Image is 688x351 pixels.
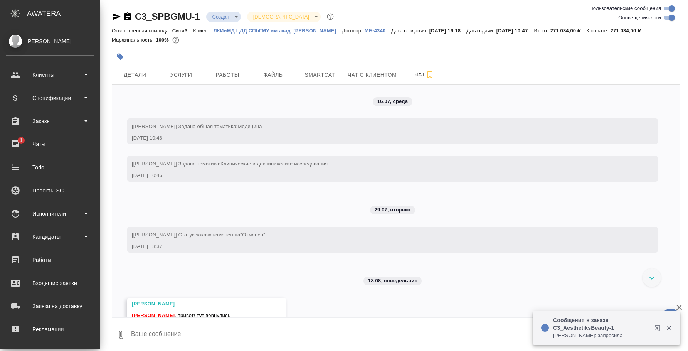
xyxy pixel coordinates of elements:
[112,12,121,21] button: Скопировать ссылку для ЯМессенджера
[193,28,213,34] p: Клиент:
[132,232,265,238] span: [[PERSON_NAME]] Статус заказа изменен на
[661,324,677,331] button: Закрыть
[163,70,200,80] span: Услуги
[116,70,153,80] span: Детали
[2,181,98,200] a: Проекты SC
[112,37,156,43] p: Маржинальность:
[112,48,129,65] button: Добавить тэг
[237,123,262,129] span: Медицина
[368,277,417,285] p: 18.08, понедельник
[156,37,171,43] p: 100%
[325,12,335,22] button: Доп статусы указывают на важность/срочность заказа
[240,232,265,238] span: "Отменен"
[6,69,94,81] div: Клиенты
[132,312,230,318] span: , привет! тут вернулись
[6,92,94,104] div: Спецификации
[2,135,98,154] a: 1Чаты
[132,123,262,129] span: [[PERSON_NAME]] Задана общая тематика:
[123,12,132,21] button: Скопировать ссылку
[553,332,649,339] p: [PERSON_NAME]: запросила
[132,161,328,167] span: [[PERSON_NAME]] Задана тематика:
[2,273,98,293] a: Входящие заявки
[15,137,27,144] span: 1
[496,28,534,34] p: [DATE] 10:47
[209,70,246,80] span: Работы
[172,28,193,34] p: Сити3
[406,70,443,79] span: Чат
[6,138,94,150] div: Чаты
[171,35,181,45] button: 0.00 RUB;
[6,254,94,266] div: Работы
[650,320,668,339] button: Открыть в новой вкладке
[589,5,661,12] span: Пользовательские сообщения
[214,27,342,34] a: ЛКИиМД ЦЛД СПбГМУ им.акад. [PERSON_NAME]
[2,297,98,316] a: Заявки на доставку
[533,28,550,34] p: Итого:
[611,28,646,34] p: 271 034,00 ₽
[2,158,98,177] a: Todo
[391,28,429,34] p: Дата создания:
[301,70,338,80] span: Smartcat
[206,12,241,22] div: Создан
[348,70,397,80] span: Чат с клиентом
[661,309,680,328] button: 🙏
[6,115,94,127] div: Заказы
[6,277,94,289] div: Входящие заявки
[220,161,328,167] span: Клинические и доклинические исследования
[132,312,175,318] span: [PERSON_NAME]
[6,300,94,312] div: Заявки на доставку
[132,243,631,250] div: [DATE] 13:37
[342,28,365,34] p: Договор:
[247,12,321,22] div: Создан
[6,324,94,335] div: Рекламации
[550,28,586,34] p: 271 034,00 ₽
[2,250,98,270] a: Работы
[2,320,98,339] a: Рекламации
[466,28,496,34] p: Дата сдачи:
[375,206,411,214] p: 29.07, вторник
[618,14,661,22] span: Оповещения-логи
[365,27,391,34] a: МБ-4340
[6,231,94,243] div: Кандидаты
[255,70,292,80] span: Файлы
[553,316,649,332] p: Сообщения в заказе C3_AesthetiksBeauty-1
[132,172,631,179] div: [DATE] 10:46
[365,28,391,34] p: МБ-4340
[210,13,232,20] button: Создан
[132,300,259,308] div: [PERSON_NAME]
[214,28,342,34] p: ЛКИиМД ЦЛД СПбГМУ им.акад. [PERSON_NAME]
[6,208,94,219] div: Исполнители
[586,28,611,34] p: К оплате:
[251,13,311,20] button: [DEMOGRAPHIC_DATA]
[377,98,408,105] p: 16.07, среда
[429,28,467,34] p: [DATE] 16:18
[112,28,172,34] p: Ответственная команда:
[27,6,100,21] div: AWATERA
[132,134,631,142] div: [DATE] 10:46
[135,11,200,22] a: C3_SPBGMU-1
[6,162,94,173] div: Todo
[6,37,94,46] div: [PERSON_NAME]
[6,185,94,196] div: Проекты SC
[425,70,434,79] svg: Подписаться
